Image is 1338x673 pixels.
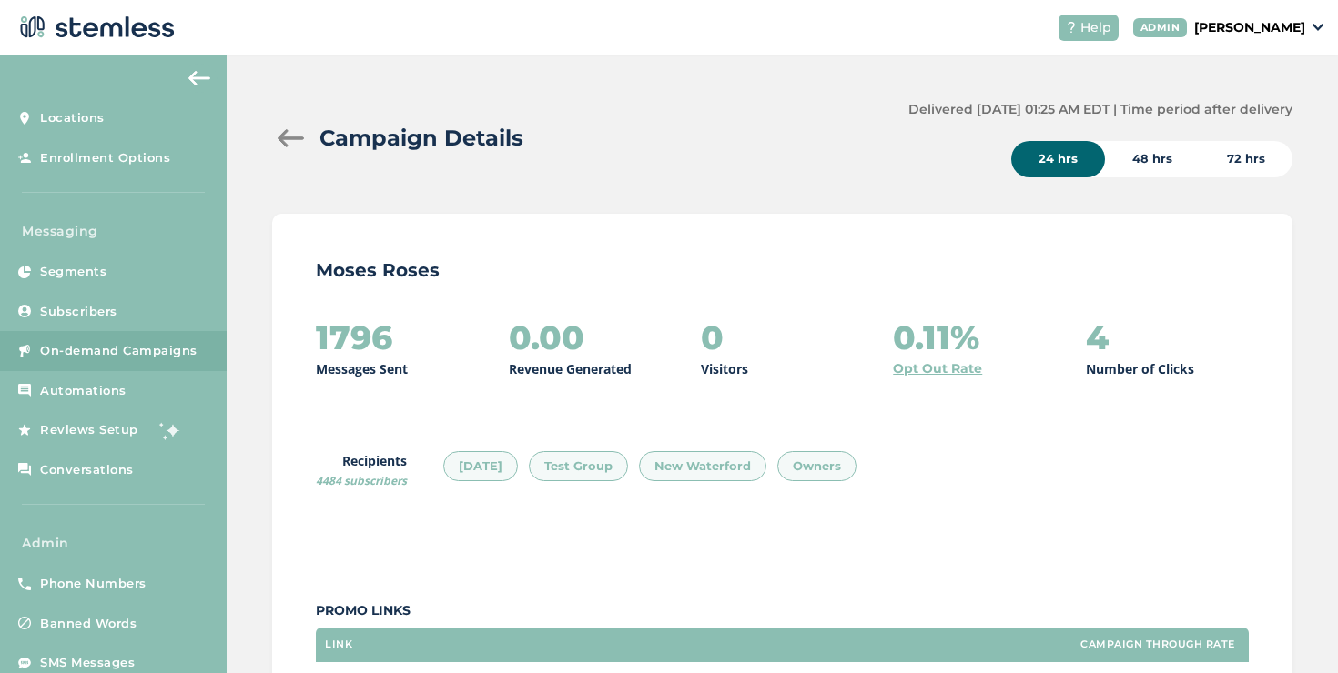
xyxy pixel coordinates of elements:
[1194,18,1305,37] p: [PERSON_NAME]
[188,71,210,85] img: icon-arrow-back-accent-c549486e.svg
[893,319,979,356] h2: 0.11%
[777,451,857,482] div: Owners
[509,319,584,356] h2: 0.00
[1105,141,1200,177] div: 48 hrs
[15,9,175,45] img: logo-dark-0685b13c.svg
[40,575,147,593] span: Phone Numbers
[152,412,188,448] img: glitter-stars-b7820f95.gif
[40,654,135,672] span: SMS Messages
[40,303,117,321] span: Subscribers
[316,257,1249,283] p: Moses Roses
[316,319,392,356] h2: 1796
[1080,638,1235,650] label: Campaign Through Rate
[316,451,407,489] label: Recipients
[40,382,127,400] span: Automations
[1247,586,1338,673] iframe: Chat Widget
[893,359,982,378] a: Opt Out Rate
[443,451,518,482] div: [DATE]
[1133,18,1188,37] div: ADMIN
[40,342,198,360] span: On-demand Campaigns
[701,319,724,356] h2: 0
[529,451,628,482] div: Test Group
[316,473,407,488] span: 4484 subscribers
[1011,141,1105,177] div: 24 hrs
[1080,18,1111,37] span: Help
[908,100,1292,119] label: Delivered [DATE] 01:25 AM EDT | Time period after delivery
[40,615,137,633] span: Banned Words
[40,263,106,281] span: Segments
[40,421,138,439] span: Reviews Setup
[40,461,134,479] span: Conversations
[316,601,1249,620] label: Promo Links
[319,122,523,155] h2: Campaign Details
[40,149,170,167] span: Enrollment Options
[639,451,766,482] div: New Waterford
[325,638,352,650] label: Link
[1200,141,1292,177] div: 72 hrs
[701,359,748,378] p: Visitors
[1086,359,1194,378] p: Number of Clicks
[1086,319,1109,356] h2: 4
[1313,24,1323,31] img: icon_down-arrow-small-66adaf34.svg
[316,359,408,378] p: Messages Sent
[1066,22,1077,33] img: icon-help-white-03924b79.svg
[509,359,632,378] p: Revenue Generated
[40,109,105,127] span: Locations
